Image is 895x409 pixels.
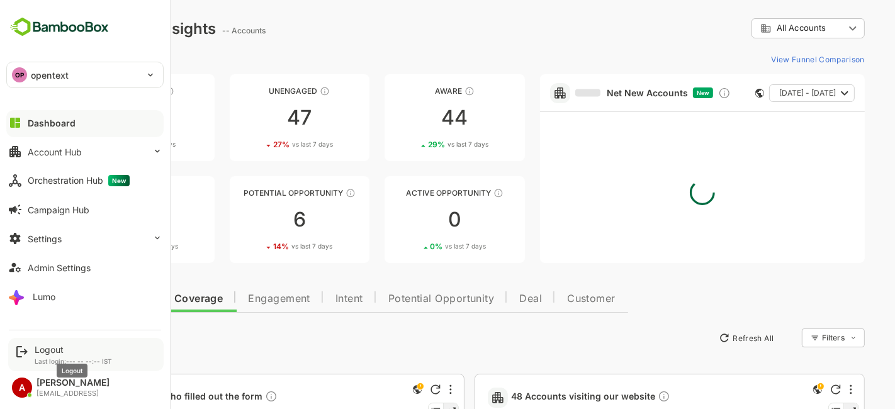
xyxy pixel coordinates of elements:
button: View Funnel Comparison [722,49,821,69]
div: These accounts have not been engaged with for a defined time period [120,86,130,96]
font: vs last 7 days [93,242,134,250]
font: [EMAIL_ADDRESS] [37,389,99,398]
font: vs last 7 days [248,140,289,148]
font: IST [102,357,112,365]
font: Unengaged [225,86,273,96]
font: 27 [229,140,238,149]
div: These accounts are warm, further nurturing would qualify them to MQAs [115,188,125,198]
div: More [405,384,408,395]
div: Filters [777,327,821,349]
font: -- Accounts [178,26,222,35]
a: Potential OpportunityThese accounts are MQAs and can be passed on to Inside Sales614%vs last 7 days [186,176,326,263]
div: Refresh [386,384,397,395]
a: 48 Accounts visiting our websiteDescription not present [467,390,631,405]
font: [PERSON_NAME] [37,377,110,388]
font: New Insights [59,333,108,343]
div: These accounts have just entered the buying cycle and need further nurturing [420,86,431,96]
font: Lumo [33,291,55,302]
font: 0 [386,242,391,251]
div: These accounts have open opportunities which might be at any of the Sales Stages [449,188,459,198]
font: Logout [35,344,64,355]
div: Refresh [787,384,797,395]
button: Lumo [6,284,164,309]
div: More [806,384,808,395]
font: 14 [229,242,237,251]
div: These accounts are MQAs and can be passed on to Inside Sales [301,188,312,198]
font: Filters [778,333,801,342]
font: OP [15,71,24,79]
font: Aware [391,86,418,96]
font: Last login: [35,357,66,365]
button: Campaign Hub [6,197,164,222]
a: Net New Accounts [531,87,644,99]
font: Intent [291,292,319,305]
a: New Insights [30,327,122,349]
font: Dashboard Insights [30,20,172,38]
font: 55 [88,207,112,232]
font: Engagement [204,292,266,305]
font: All Accounts [733,23,782,33]
font: Admin Settings [28,262,91,273]
font: Potential Opportunity [344,292,451,305]
div: This is a global insight. Segment selection is not applicable for this view [366,382,381,399]
a: Active OpportunityThese accounts have open opportunities which might be at any of the Sales Stage... [341,176,481,263]
font: 0 Accounts who filled out the form [67,391,218,401]
font: Unreached [70,86,118,96]
font: % [81,140,88,149]
font: New [112,177,126,184]
font: vs last 7 days [247,242,288,250]
div: These accounts have not shown enough engagement and need nurturing [276,86,286,96]
font: Potential Opportunity [200,188,299,198]
font: 29 [384,140,393,149]
font: 20 [74,242,83,251]
font: 48 Accounts visiting our website [467,391,611,401]
font: Net New Accounts [563,87,644,98]
font: 8 [76,140,81,149]
font: Orchestration Hub [28,175,103,186]
a: UnreachedThese accounts have not been engaged with for a defined time period128%vs last 7 days [30,74,171,161]
font: vs last 7 days [403,140,444,148]
font: vs last 7 days [91,140,132,148]
font: [DATE] - [DATE] [735,88,792,98]
a: AwareThese accounts have just entered the buying cycle and need further nurturing4429%vs last 7 days [341,74,481,161]
font: Data Quality and Coverage [43,292,179,305]
font: % [393,140,401,149]
img: BambooboxFullLogoMark.5f36c76dfaba33ec1ec1367b70bb1252.svg [6,15,113,39]
button: Refresh All [669,328,735,348]
font: vs last 7 days [402,242,442,250]
font: Refresh All [689,333,730,343]
div: All Accounts [707,16,821,41]
font: 12 [90,105,111,130]
font: --- -- [66,357,84,365]
font: Active Opportunity [362,188,447,198]
font: 47 [243,105,267,130]
font: Settings [28,233,62,244]
button: Account Hub [6,139,164,164]
font: % [391,242,399,251]
font: opentext [31,70,69,81]
div: This card does not support filter and segments [711,89,720,98]
font: % [83,242,91,251]
font: % [238,140,245,149]
font: Deal [475,292,498,305]
div: This is a global insight. Segment selection is not applicable for this view [766,382,781,399]
font: 6 [249,207,262,232]
button: Admin Settings [6,255,164,280]
font: % [237,242,245,251]
font: 44 [398,105,424,130]
font: Campaign Hub [28,204,89,215]
div: Description not present [221,390,234,405]
button: [DATE] - [DATE] [725,84,811,102]
font: 0 [404,207,417,232]
a: EngagedThese accounts are warm, further nurturing would qualify them to MQAs5520%vs last 7 days [30,176,171,263]
font: Account Hub [28,147,82,157]
font: Dashboard [28,118,76,128]
button: Orchestration HubNew [6,168,164,193]
font: A [19,382,25,393]
a: 0 Accounts who filled out the formDescription not present [67,390,239,405]
font: Engaged [76,188,113,198]
button: Dashboard [6,110,164,135]
a: UnengagedThese accounts have not shown enough engagement and need nurturing4727%vs last 7 days [186,74,326,161]
font: View Funnel Comparison [727,55,821,64]
div: All Accounts [716,23,801,34]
